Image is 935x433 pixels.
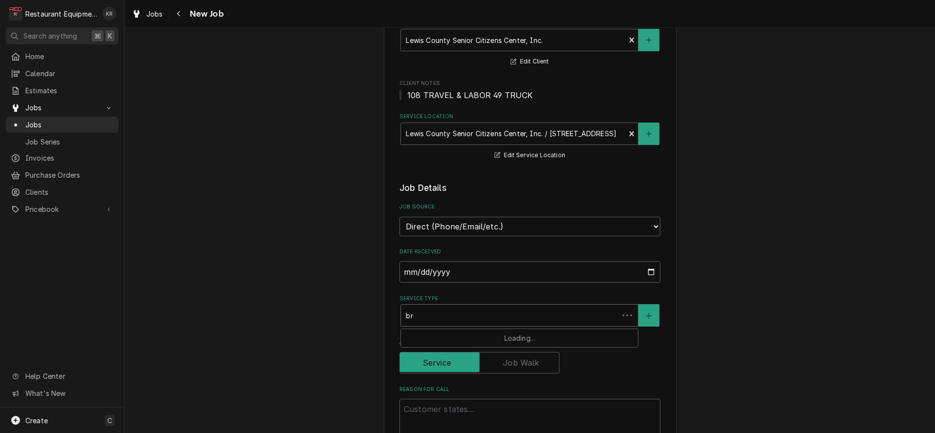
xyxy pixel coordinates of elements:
[25,51,114,62] span: Home
[493,149,567,162] button: Edit Service Location
[399,295,660,327] div: Service Type
[25,371,113,381] span: Help Center
[399,20,660,68] div: Client
[399,295,660,303] label: Service Type
[6,27,119,44] button: Search anything⌘K
[6,368,119,384] a: Go to Help Center
[25,204,99,214] span: Pricebook
[399,89,660,101] span: Client Notes
[399,203,660,236] div: Job Source
[25,120,114,130] span: Jobs
[399,248,660,256] label: Date Received
[399,203,660,211] label: Job Source
[6,65,119,82] a: Calendar
[25,68,114,79] span: Calendar
[6,184,119,200] a: Clients
[638,304,659,327] button: Create New Service
[107,415,112,426] span: C
[399,248,660,283] div: Date Received
[6,385,119,401] a: Go to What's New
[646,312,652,319] svg: Create New Service
[23,31,77,41] span: Search anything
[146,9,163,19] span: Jobs
[401,329,638,347] div: Loading...
[171,6,187,21] button: Navigate back
[25,103,99,113] span: Jobs
[187,7,224,21] span: New Job
[509,56,550,68] button: Edit Client
[94,31,101,41] span: ⌘
[638,29,659,51] button: Create New Client
[25,153,114,163] span: Invoices
[6,150,119,166] a: Invoices
[399,261,660,283] input: yyyy-mm-dd
[6,100,119,116] a: Go to Jobs
[25,137,114,147] span: Job Series
[9,7,22,21] div: Restaurant Equipment Diagnostics's Avatar
[108,31,112,41] span: K
[399,339,660,373] div: Job Type
[399,339,660,347] label: Job Type
[407,90,533,100] span: 108 TRAVEL & LABOR 49 TRUCK
[128,6,167,22] a: Jobs
[399,80,660,101] div: Client Notes
[646,37,652,43] svg: Create New Client
[102,7,116,21] div: Kelli Robinette's Avatar
[399,386,660,393] label: Reason For Call
[646,130,652,137] svg: Create New Location
[638,123,659,145] button: Create New Location
[399,113,660,161] div: Service Location
[25,85,114,96] span: Estimates
[399,182,660,194] legend: Job Details
[6,134,119,150] a: Job Series
[25,416,48,425] span: Create
[6,201,119,217] a: Go to Pricebook
[25,9,97,19] div: Restaurant Equipment Diagnostics
[6,48,119,64] a: Home
[399,80,660,87] span: Client Notes
[25,187,114,197] span: Clients
[6,117,119,133] a: Jobs
[9,7,22,21] div: R
[25,388,113,398] span: What's New
[6,82,119,99] a: Estimates
[6,167,119,183] a: Purchase Orders
[399,113,660,121] label: Service Location
[102,7,116,21] div: KR
[25,170,114,180] span: Purchase Orders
